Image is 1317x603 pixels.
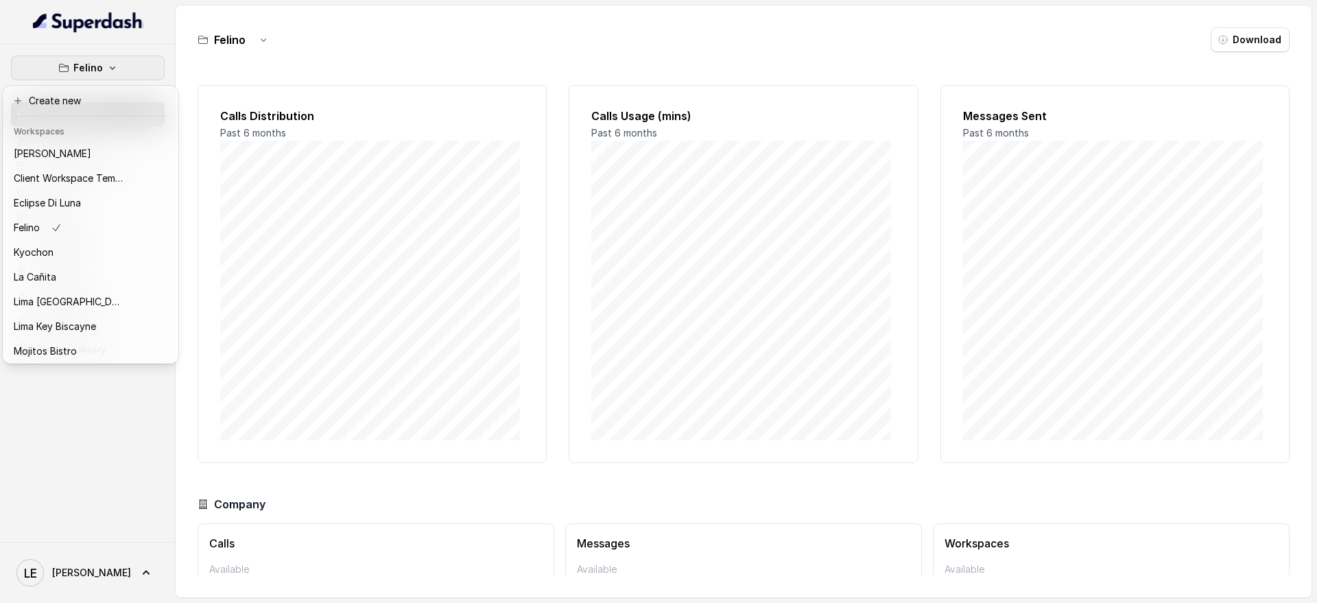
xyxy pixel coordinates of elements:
div: Felino [3,86,178,364]
p: Mojitos Bistro [14,343,77,359]
p: Eclipse Di Luna [14,195,81,211]
p: Client Workspace Template [14,170,123,187]
p: Felino [73,60,103,76]
p: Felino [14,220,40,236]
p: Lima [GEOGRAPHIC_DATA] [14,294,123,310]
p: Kyochon [14,244,54,261]
button: Create new [5,88,176,113]
p: La Cañita [14,269,56,285]
p: Lima Key Biscayne [14,318,96,335]
header: Workspaces [5,119,176,141]
button: Felino [11,56,165,80]
p: [PERSON_NAME] [14,145,91,162]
